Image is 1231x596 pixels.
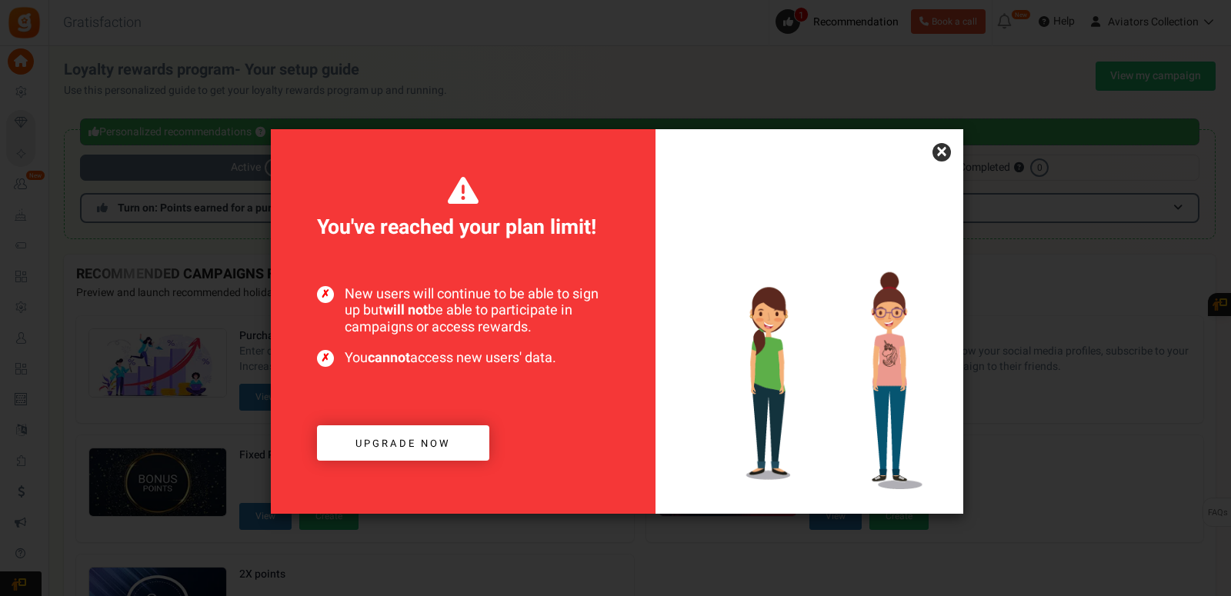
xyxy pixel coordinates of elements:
a: × [932,143,951,161]
span: You access new users' data. [317,350,609,367]
b: cannot [368,348,410,368]
img: Increased users [656,206,963,514]
span: New users will continue to be able to sign up but be able to participate in campaigns or access r... [317,286,609,336]
span: You've reached your plan limit! [317,175,609,243]
b: will not [383,300,428,321]
a: Upgrade now [317,425,489,461]
span: Upgrade now [355,436,451,451]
